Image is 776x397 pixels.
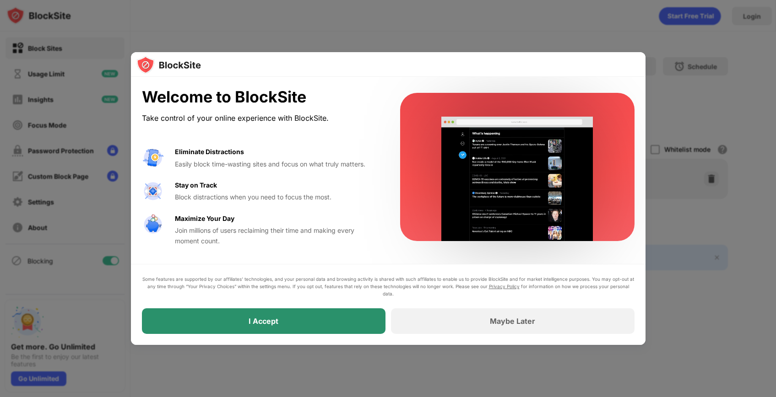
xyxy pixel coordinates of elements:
img: value-focus.svg [142,180,164,202]
div: Take control of your online experience with BlockSite. [142,112,378,125]
div: Welcome to BlockSite [142,88,378,107]
img: logo-blocksite.svg [136,56,201,74]
div: Easily block time-wasting sites and focus on what truly matters. [175,159,378,169]
a: Privacy Policy [489,284,520,289]
img: value-avoid-distractions.svg [142,147,164,169]
div: Some features are supported by our affiliates’ technologies, and your personal data and browsing ... [142,275,635,297]
div: Maximize Your Day [175,214,234,224]
div: Join millions of users reclaiming their time and making every moment count. [175,225,378,246]
div: Block distractions when you need to focus the most. [175,192,378,202]
div: Stay on Track [175,180,217,190]
div: Eliminate Distractions [175,147,244,157]
img: value-safe-time.svg [142,214,164,236]
div: I Accept [249,317,278,326]
div: Maybe Later [490,317,535,326]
